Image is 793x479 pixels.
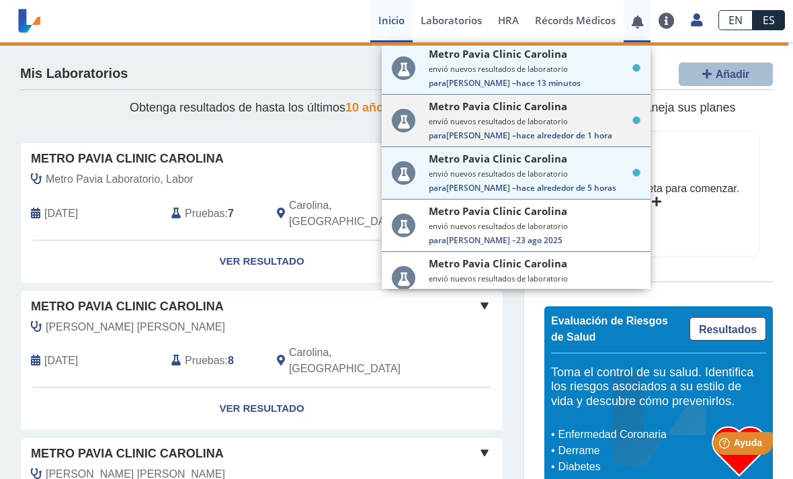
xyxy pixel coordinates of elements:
span: 10 años [345,101,390,114]
span: Evaluación de Riesgos de Salud [551,315,668,343]
span: hace 13 minutos [516,77,581,89]
span: Metro Pavia Clinic Carolina [31,445,224,463]
a: ES [753,10,785,30]
span: Pruebas [185,353,224,369]
span: hace alrededor de 1 hora [516,130,612,141]
span: Pruebas [185,206,224,222]
span: HRA [498,13,519,27]
span: hace alrededor de 5 horas [516,182,616,193]
span: Metro Pavia Clinic Carolina [429,152,567,165]
span: [PERSON_NAME] – [429,77,640,89]
span: Para [429,287,446,298]
h4: Mis Laboratorios [20,66,128,82]
span: Para [429,77,446,89]
span: Carolina, PR [289,198,432,230]
span: Carolina, PR [289,345,432,377]
a: EN [718,10,753,30]
a: Ver Resultado [21,388,503,430]
div: : [161,198,267,230]
a: Ver Resultado [21,241,503,283]
button: Añadir [679,62,773,86]
span: [PERSON_NAME] – [429,182,640,193]
small: envió nuevos resultados de laboratorio [429,116,640,126]
li: Diabetes [554,459,712,475]
span: Metro Pavia Clinic Carolina [31,298,224,316]
span: 23 ago 2025 [516,234,562,246]
b: 8 [228,355,234,366]
span: Metro Pavia Clinic Carolina [429,204,567,218]
span: Metro Pavia Clinic Carolina [429,99,567,113]
small: envió nuevos resultados de laboratorio [429,273,640,284]
h5: Toma el control de su salud. Identifica los riesgos asociados a su estilo de vida y descubre cómo... [551,365,766,409]
small: envió nuevos resultados de laboratorio [429,169,640,179]
span: Gonzalez Bossolo, Alex [46,319,225,335]
small: envió nuevos resultados de laboratorio [429,64,640,74]
span: Añadir [716,69,750,80]
span: Accede y maneja sus planes [581,101,735,114]
div: Añada una tarjeta para comenzar. [578,181,739,197]
li: Enfermedad Coronaria [554,427,712,443]
span: [PERSON_NAME] – [429,234,640,246]
span: Para [429,234,446,246]
span: Metro Pavia Clinic Carolina [31,150,224,168]
li: Derrame [554,443,712,459]
span: Obtenga resultados de hasta los últimos . [130,101,394,114]
b: 7 [228,208,234,219]
span: [PERSON_NAME] – [429,287,640,298]
span: 23 ago 2025 [516,287,562,298]
span: 2025-01-11 [44,353,78,369]
span: [PERSON_NAME] – [429,130,640,141]
div: : [161,345,267,377]
span: Metro Pavia Clinic Carolina [429,257,567,270]
span: Para [429,182,446,193]
span: Metro Pavia Laboratorio, Labor [46,171,194,187]
iframe: Help widget launcher [673,427,778,464]
span: 2025-08-23 [44,206,78,222]
span: Metro Pavia Clinic Carolina [429,47,567,60]
span: Para [429,130,446,141]
a: Resultados [690,317,766,341]
small: envió nuevos resultados de laboratorio [429,221,640,231]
